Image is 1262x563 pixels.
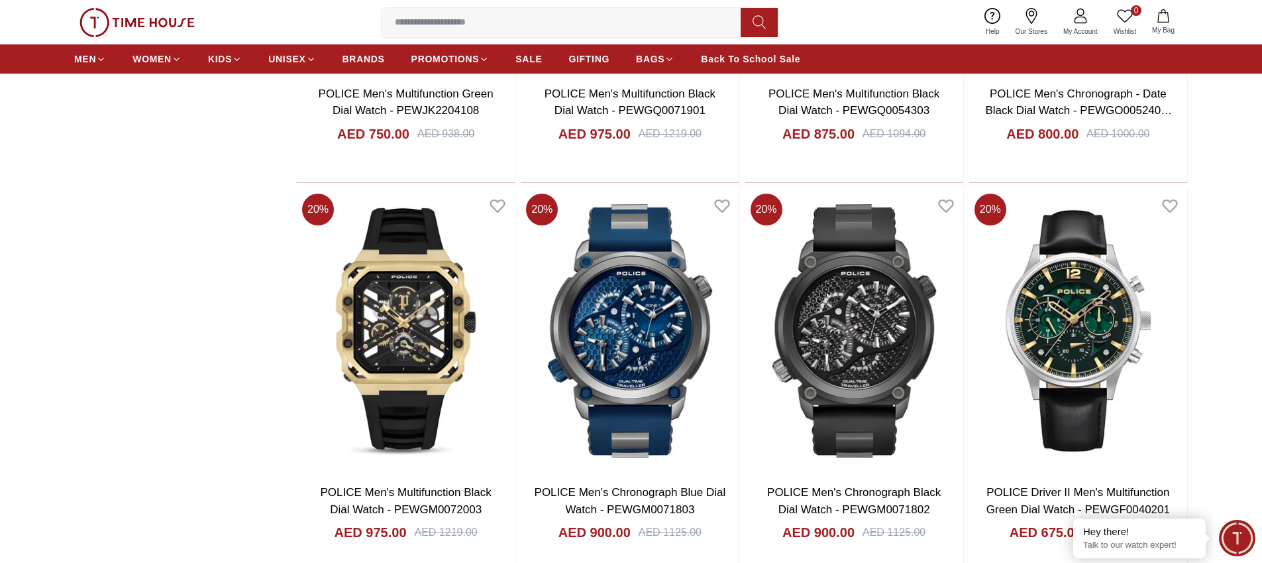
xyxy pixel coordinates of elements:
div: AED 1219.00 [415,525,478,540]
a: BRANDS [342,47,385,71]
a: BAGS [636,47,674,71]
span: My Account [1058,27,1103,36]
div: AED 1125.00 [639,525,702,540]
a: Our Stores [1008,5,1055,39]
div: Hey there! [1083,525,1196,538]
a: POLICE Driver II Men's Multifunction Green Dial Watch - PEWGF0040201 [986,486,1170,516]
a: POLICE Men's Chronograph Blue Dial Watch - PEWGM0071803 [535,486,726,516]
a: 0Wishlist [1106,5,1144,39]
span: UNISEX [268,52,305,66]
h4: AED 675.00 [1010,523,1082,542]
img: POLICE Men's Chronograph Black Dial Watch - PEWGM0071802 [745,188,963,473]
h4: AED 975.00 [558,125,631,143]
a: WOMEN [132,47,182,71]
a: POLICE Men's Multifunction Black Dial Watch - PEWGQ0071901 [545,88,715,117]
span: My Bag [1147,25,1180,35]
span: Help [980,27,1005,36]
a: POLICE Men's Chronograph Black Dial Watch - PEWGM0071802 [767,486,941,516]
h4: AED 975.00 [335,523,407,542]
a: SALE [515,47,542,71]
a: PROMOTIONS [411,47,490,71]
h4: AED 900.00 [782,523,855,542]
span: KIDS [208,52,232,66]
a: POLICE Men's Multifunction Black Dial Watch - PEWGQ0054303 [768,88,939,117]
h4: AED 900.00 [558,523,631,542]
div: AED 1219.00 [639,126,702,142]
span: Wishlist [1108,27,1141,36]
div: AED 938.00 [417,126,474,142]
img: ... [79,8,195,37]
img: POLICE Men's Multifunction Black Dial Watch - PEWGM0072003 [297,188,515,473]
span: 0 [1131,5,1141,16]
span: MEN [74,52,96,66]
span: SALE [515,52,542,66]
img: POLICE Driver II Men's Multifunction Green Dial Watch - PEWGF0040201 [969,188,1187,473]
div: AED 1094.00 [863,126,925,142]
span: BAGS [636,52,664,66]
a: POLICE Men's Multifunction Green Dial Watch - PEWJK2204108 [319,88,494,117]
span: WOMEN [132,52,172,66]
a: UNISEX [268,47,315,71]
button: My Bag [1144,7,1183,38]
h4: AED 875.00 [782,125,855,143]
span: 20 % [751,194,782,225]
a: MEN [74,47,106,71]
div: AED 1000.00 [1086,126,1149,142]
a: KIDS [208,47,242,71]
p: Talk to our watch expert! [1083,540,1196,551]
span: 20 % [526,194,558,225]
a: GIFTING [568,47,609,71]
span: BRANDS [342,52,385,66]
a: Back To School Sale [701,47,800,71]
span: 20 % [302,194,334,225]
span: 20 % [974,194,1006,225]
div: Chat Widget [1219,520,1255,556]
a: POLICE Men's Chronograph - Date Black Dial Watch - PEWGO0052402-SET [985,88,1172,134]
div: AED 1125.00 [863,525,925,540]
span: Back To School Sale [701,52,800,66]
img: POLICE Men's Chronograph Blue Dial Watch - PEWGM0071803 [521,188,739,473]
span: GIFTING [568,52,609,66]
span: PROMOTIONS [411,52,480,66]
h4: AED 800.00 [1006,125,1078,143]
span: Our Stores [1010,27,1053,36]
h4: AED 750.00 [337,125,409,143]
a: Help [978,5,1008,39]
a: POLICE Men's Multifunction Black Dial Watch - PEWGM0072003 [320,486,491,516]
